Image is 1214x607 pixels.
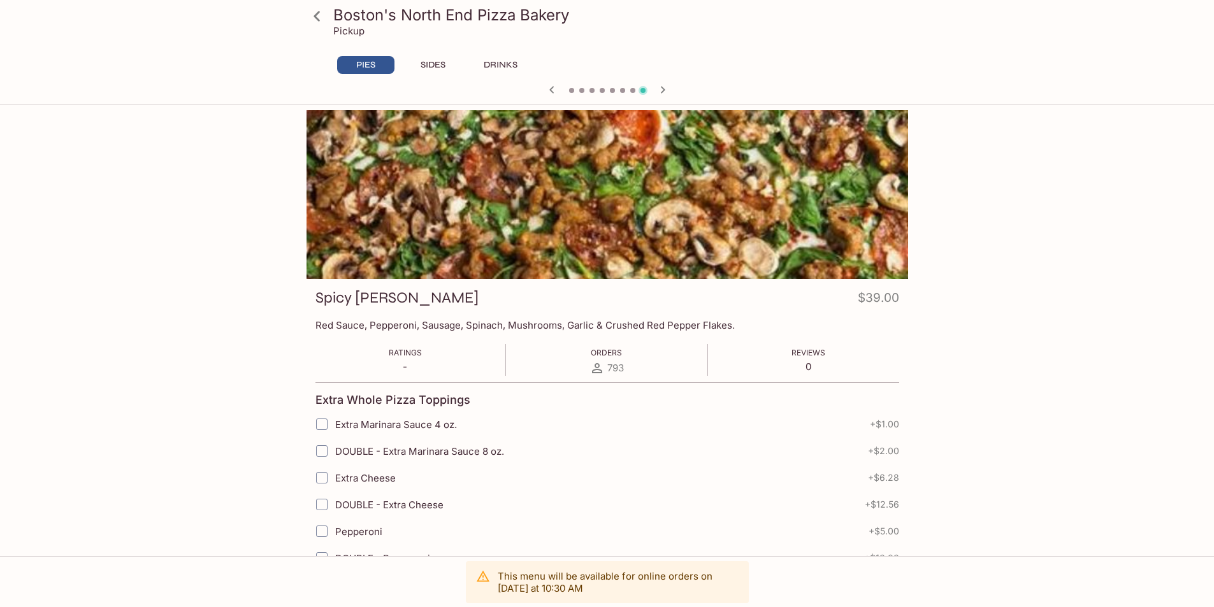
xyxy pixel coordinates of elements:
span: + $6.28 [868,473,899,483]
span: + $10.00 [864,553,899,563]
span: 793 [607,362,624,374]
p: Pickup [333,25,365,37]
h3: Boston's North End Pizza Bakery [333,5,903,25]
p: 0 [791,361,825,373]
button: SIDES [405,56,462,74]
span: + $5.00 [869,526,899,536]
p: Red Sauce, Pepperoni, Sausage, Spinach, Mushrooms, Garlic & Crushed Red Pepper Flakes. [315,319,899,331]
p: - [389,361,422,373]
h3: Spicy [PERSON_NAME] [315,288,479,308]
p: This menu will be available for online orders on [DATE] at 10:30 AM [498,570,739,594]
span: Pepperoni [335,525,382,538]
button: PIES [337,56,394,74]
span: Extra Marinara Sauce 4 oz. [335,418,457,431]
span: Orders [591,348,622,357]
span: Ratings [389,348,422,357]
div: Spicy Jenny [307,110,908,279]
h4: $39.00 [858,288,899,313]
span: DOUBLE - Pepperoni [335,552,430,564]
span: Extra Cheese [335,472,396,484]
span: Reviews [791,348,825,357]
span: + $1.00 [870,419,899,429]
h4: Extra Whole Pizza Toppings [315,393,470,407]
span: + $2.00 [868,446,899,456]
span: DOUBLE - Extra Cheese [335,499,444,511]
span: + $12.56 [865,499,899,510]
span: DOUBLE - Extra Marinara Sauce 8 oz. [335,445,504,457]
button: DRINKS [472,56,530,74]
